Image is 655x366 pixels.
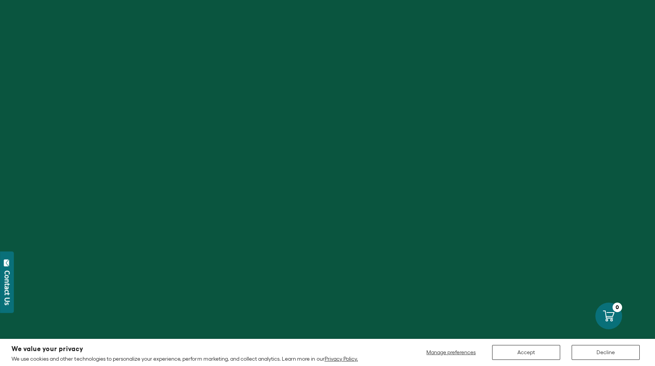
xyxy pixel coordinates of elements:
[11,355,358,362] p: We use cookies and other technologies to personalize your experience, perform marketing, and coll...
[613,303,622,312] div: 0
[572,345,640,360] button: Decline
[11,346,358,352] h2: We value your privacy
[492,345,560,360] button: Accept
[3,270,11,305] div: Contact Us
[422,345,481,360] button: Manage preferences
[426,349,476,355] span: Manage preferences
[325,356,358,362] a: Privacy Policy.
